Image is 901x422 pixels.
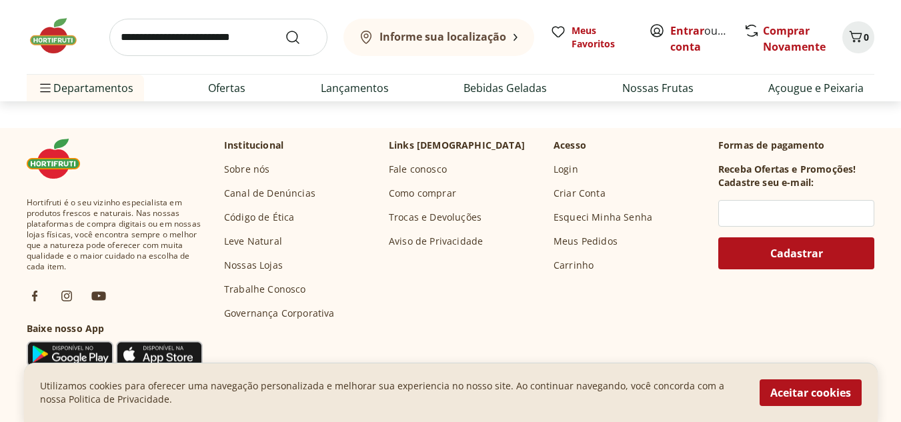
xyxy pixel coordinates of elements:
[224,139,283,152] p: Institucional
[842,21,874,53] button: Carrinho
[389,187,456,200] a: Como comprar
[464,80,547,96] a: Bebidas Geladas
[27,322,203,335] h3: Baixe nosso App
[224,163,269,176] a: Sobre nós
[718,139,874,152] p: Formas de pagamento
[760,379,862,406] button: Aceitar cookies
[554,211,652,224] a: Esqueci Minha Senha
[40,379,744,406] p: Utilizamos cookies para oferecer uma navegação personalizada e melhorar sua experiencia no nosso ...
[224,187,315,200] a: Canal de Denúncias
[554,139,586,152] p: Acesso
[321,80,389,96] a: Lançamentos
[864,31,869,43] span: 0
[59,288,75,304] img: ig
[768,80,864,96] a: Açougue e Peixaria
[109,19,327,56] input: search
[37,72,53,104] button: Menu
[718,237,874,269] button: Cadastrar
[389,211,482,224] a: Trocas e Devoluções
[343,19,534,56] button: Informe sua localização
[718,163,856,176] h3: Receba Ofertas e Promoções!
[379,29,506,44] b: Informe sua localização
[208,80,245,96] a: Ofertas
[670,23,704,38] a: Entrar
[389,139,525,152] p: Links [DEMOGRAPHIC_DATA]
[554,163,578,176] a: Login
[389,163,447,176] a: Fale conosco
[224,211,294,224] a: Código de Ética
[27,16,93,56] img: Hortifruti
[670,23,730,55] span: ou
[116,341,203,367] img: App Store Icon
[91,288,107,304] img: ytb
[763,23,826,54] a: Comprar Novamente
[224,235,282,248] a: Leve Natural
[550,24,633,51] a: Meus Favoritos
[27,288,43,304] img: fb
[37,72,133,104] span: Departamentos
[554,235,618,248] a: Meus Pedidos
[622,80,694,96] a: Nossas Frutas
[718,176,814,189] h3: Cadastre seu e-mail:
[572,24,633,51] span: Meus Favoritos
[554,259,594,272] a: Carrinho
[770,248,823,259] span: Cadastrar
[27,341,113,367] img: Google Play Icon
[554,187,606,200] a: Criar Conta
[27,139,93,179] img: Hortifruti
[389,235,483,248] a: Aviso de Privacidade
[27,197,203,272] span: Hortifruti é o seu vizinho especialista em produtos frescos e naturais. Nas nossas plataformas de...
[670,23,744,54] a: Criar conta
[224,283,306,296] a: Trabalhe Conosco
[224,259,283,272] a: Nossas Lojas
[224,307,335,320] a: Governança Corporativa
[285,29,317,45] button: Submit Search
